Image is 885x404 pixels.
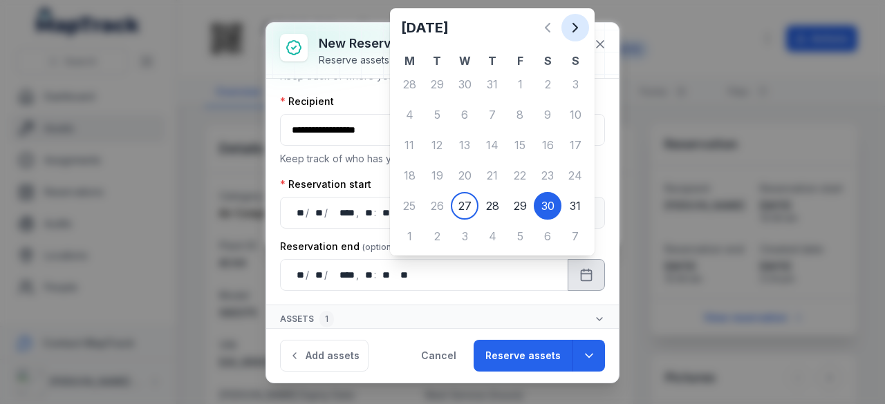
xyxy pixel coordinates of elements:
[423,131,451,159] div: Tuesday 12 August 2025
[451,162,478,189] div: 20
[395,52,423,69] th: M
[506,101,534,128] div: 8
[423,101,451,128] div: Tuesday 5 August 2025
[280,240,401,253] label: Reservation end
[561,131,589,159] div: Sunday 17 August 2025
[534,192,561,220] div: 30
[378,206,391,220] div: minute,
[451,192,478,220] div: Today, Wednesday 27 August 2025, First available date
[506,162,534,189] div: Friday 22 August 2025
[395,222,423,250] div: 1
[506,70,534,98] div: Friday 1 August 2025
[329,268,355,282] div: year,
[409,340,468,372] button: Cancel
[534,70,561,98] div: 2
[319,53,502,67] div: Reserve assets for a person or location.
[319,311,334,327] div: 1
[280,340,369,372] button: Add assets
[478,101,506,128] div: Thursday 7 August 2025
[292,268,306,282] div: day,
[478,162,506,189] div: 21
[324,268,329,282] div: /
[395,162,423,189] div: 18
[280,177,371,191] label: Reservation start
[395,192,423,220] div: Monday 25 August 2025
[423,101,451,128] div: 5
[451,192,478,220] div: 27
[561,101,589,128] div: Sunday 10 August 2025
[395,192,423,220] div: 25
[280,151,605,166] p: Keep track of who has your assets.
[378,268,391,282] div: minute,
[534,14,561,41] button: Previous
[395,14,589,283] div: Calendar
[478,222,506,250] div: Thursday 4 September 2025
[292,206,306,220] div: day,
[423,52,451,69] th: T
[478,101,506,128] div: 7
[356,268,360,282] div: ,
[451,131,478,159] div: 13
[534,131,561,159] div: Saturday 16 August 2025
[306,206,310,220] div: /
[478,222,506,250] div: 4
[561,14,589,41] button: Next
[451,101,478,128] div: 6
[474,340,572,372] button: Reserve assets
[534,70,561,98] div: Saturday 2 August 2025
[423,162,451,189] div: Tuesday 19 August 2025
[451,162,478,189] div: Wednesday 20 August 2025
[534,101,561,128] div: 9
[534,162,561,189] div: Saturday 23 August 2025
[451,70,478,98] div: 30
[451,52,478,69] th: W
[506,162,534,189] div: 22
[423,192,451,220] div: 26
[561,222,589,250] div: 7
[506,131,534,159] div: Friday 15 August 2025
[280,311,334,327] span: Assets
[306,268,310,282] div: /
[561,192,589,220] div: 31
[506,222,534,250] div: Friday 5 September 2025
[329,206,355,220] div: year,
[423,70,451,98] div: 29
[561,70,589,98] div: 3
[478,131,506,159] div: 14
[310,268,324,282] div: month,
[423,192,451,220] div: Tuesday 26 August 2025
[451,131,478,159] div: Wednesday 13 August 2025
[561,162,589,189] div: Sunday 24 August 2025
[395,131,423,159] div: Monday 11 August 2025
[568,259,605,291] button: Calendar
[395,131,423,159] div: 11
[478,192,506,220] div: 28
[324,206,329,220] div: /
[395,14,589,251] div: August 2025
[506,70,534,98] div: 1
[506,192,534,220] div: 29
[423,131,451,159] div: 12
[401,18,534,37] h2: [DATE]
[478,70,506,98] div: Thursday 31 July 2025
[478,131,506,159] div: Thursday 14 August 2025
[395,162,423,189] div: Monday 18 August 2025
[534,222,561,250] div: 6
[534,162,561,189] div: 23
[478,192,506,220] div: Thursday 28 August 2025
[310,206,324,220] div: month,
[561,192,589,220] div: Sunday 31 August 2025
[478,162,506,189] div: Thursday 21 August 2025
[394,268,409,282] div: am/pm,
[478,70,506,98] div: 31
[395,222,423,250] div: Monday 1 September 2025
[356,206,360,220] div: ,
[319,34,502,53] h3: New reservation
[395,101,423,128] div: 4
[478,52,506,69] th: T
[395,101,423,128] div: Monday 4 August 2025
[451,222,478,250] div: 3
[561,101,589,128] div: 10
[280,95,334,108] label: Recipient
[451,70,478,98] div: Wednesday 30 July 2025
